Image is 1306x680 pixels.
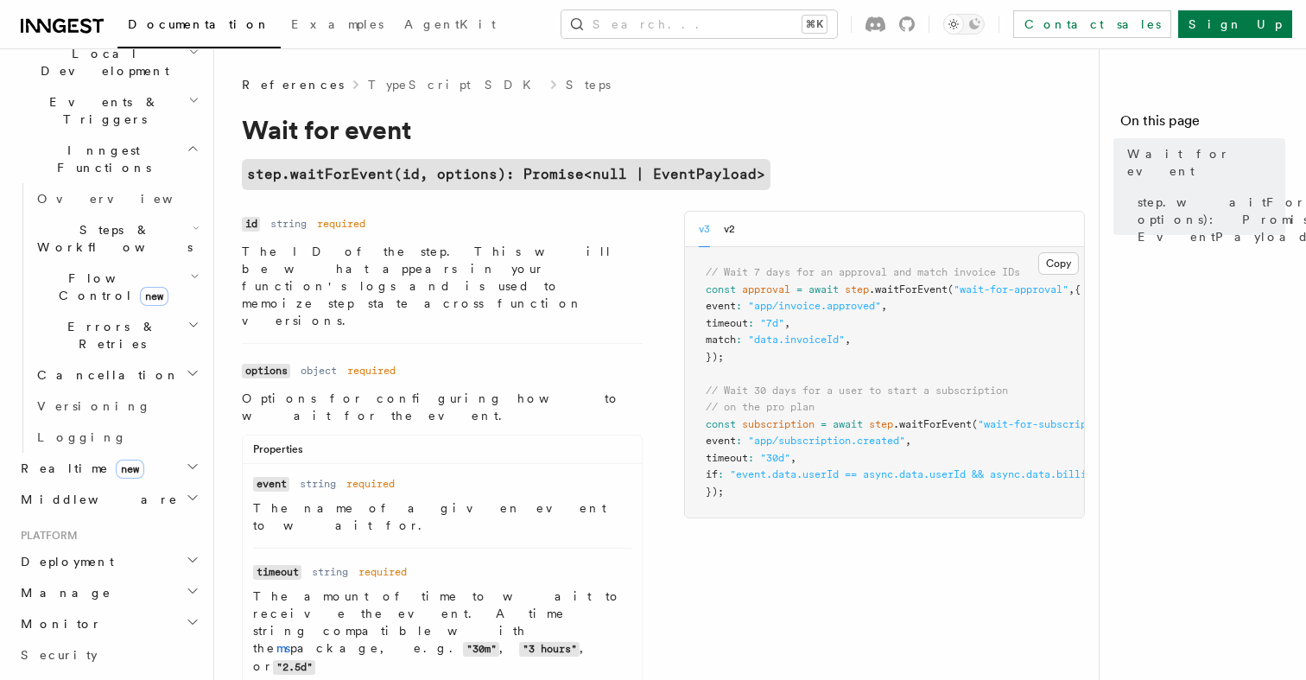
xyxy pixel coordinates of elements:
[1075,283,1081,296] span: {
[243,442,642,464] div: Properties
[273,660,315,675] code: "2.5d"
[30,422,203,453] a: Logging
[1131,187,1285,252] a: step.waitForEvent(id, options): Promise<null | EventPayload>
[242,217,260,232] code: id
[706,468,718,480] span: if
[706,435,736,447] span: event
[845,283,869,296] span: step
[881,300,887,312] span: ,
[116,460,144,479] span: new
[14,135,203,183] button: Inngest Functions
[276,641,290,655] a: ms
[561,10,837,38] button: Search...⌘K
[14,491,178,508] span: Middleware
[394,5,506,47] a: AgentKit
[748,334,845,346] span: "data.invoiceId"
[699,212,710,247] button: v3
[301,364,337,378] dd: object
[14,584,111,601] span: Manage
[760,317,784,329] span: "7d"
[14,86,203,135] button: Events & Triggers
[347,364,396,378] dd: required
[954,283,1068,296] span: "wait-for-approval"
[253,588,631,676] p: The amount of time to wait to receive the event. A time string compatible with the package, e.g. ...
[1178,10,1292,38] a: Sign Up
[358,565,407,579] dd: required
[37,192,215,206] span: Overview
[1013,10,1171,38] a: Contact sales
[30,221,193,256] span: Steps & Workflows
[14,484,203,515] button: Middleware
[128,17,270,31] span: Documentation
[242,159,770,190] a: step.waitForEvent(id, options): Promise<null | EventPayload>
[21,648,98,662] span: Security
[1120,111,1285,138] h4: On this page
[281,5,394,47] a: Examples
[706,452,748,464] span: timeout
[14,460,144,477] span: Realtime
[869,418,893,430] span: step
[748,435,905,447] span: "app/subscription.created"
[1038,252,1079,275] button: Copy
[14,38,203,86] button: Local Development
[706,283,736,296] span: const
[1127,145,1285,180] span: Wait for event
[242,114,933,145] h1: Wait for event
[312,565,348,579] dd: string
[706,384,1008,397] span: // Wait 30 days for a user to start a subscription
[905,435,911,447] span: ,
[14,608,203,639] button: Monitor
[748,300,881,312] span: "app/invoice.approved"
[519,642,580,657] code: "3 hours"
[30,366,180,384] span: Cancellation
[270,217,307,231] dd: string
[117,5,281,48] a: Documentation
[404,17,496,31] span: AgentKit
[736,300,742,312] span: :
[706,334,736,346] span: match
[30,263,203,311] button: Flow Controlnew
[317,217,365,231] dd: required
[14,453,203,484] button: Realtimenew
[796,283,802,296] span: =
[730,468,1189,480] span: "event.data.userId == async.data.userId && async.data.billing_plan == 'pro'"
[140,287,168,306] span: new
[14,93,188,128] span: Events & Triggers
[14,142,187,176] span: Inngest Functions
[802,16,827,33] kbd: ⌘K
[724,212,735,247] button: v2
[943,14,985,35] button: Toggle dark mode
[30,391,203,422] a: Versioning
[948,283,954,296] span: (
[291,17,384,31] span: Examples
[972,418,978,430] span: (
[30,214,203,263] button: Steps & Workflows
[253,477,289,492] code: event
[30,311,203,359] button: Errors & Retries
[742,418,815,430] span: subscription
[706,351,724,363] span: });
[346,477,395,491] dd: required
[808,283,839,296] span: await
[14,615,102,632] span: Monitor
[463,642,499,657] code: "30m"
[706,418,736,430] span: const
[242,243,643,329] p: The ID of the step. This will be what appears in your function's logs and is used to memoize step...
[368,76,542,93] a: TypeScript SDK
[242,364,290,378] code: options
[1068,283,1075,296] span: ,
[736,334,742,346] span: :
[566,76,611,93] a: Steps
[706,401,815,413] span: // on the pro plan
[30,318,187,353] span: Errors & Retries
[30,183,203,214] a: Overview
[1120,138,1285,187] a: Wait for event
[253,565,301,580] code: timeout
[845,334,851,346] span: ,
[14,183,203,453] div: Inngest Functions
[706,317,748,329] span: timeout
[14,529,78,543] span: Platform
[978,418,1117,430] span: "wait-for-subscription"
[37,430,127,444] span: Logging
[869,283,948,296] span: .waitForEvent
